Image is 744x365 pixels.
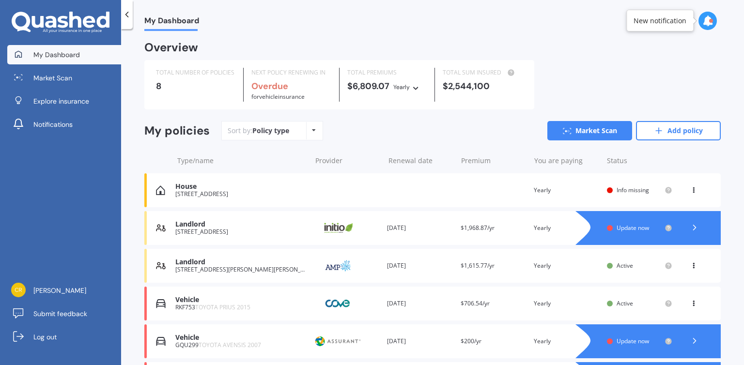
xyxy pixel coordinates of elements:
[387,223,452,233] div: [DATE]
[534,299,599,308] div: Yearly
[33,286,86,295] span: [PERSON_NAME]
[251,68,331,77] div: NEXT POLICY RENEWING IN
[461,299,490,307] span: $706.54/yr
[7,327,121,347] a: Log out
[144,43,198,52] div: Overview
[252,126,289,136] div: Policy type
[314,294,362,313] img: Cove
[534,261,599,271] div: Yearly
[393,82,410,92] div: Yearly
[175,191,306,198] div: [STREET_ADDRESS]
[607,156,672,166] div: Status
[156,336,166,346] img: Vehicle
[314,219,362,237] img: Initio
[7,304,121,323] a: Submit feedback
[7,45,121,64] a: My Dashboard
[534,336,599,346] div: Yearly
[461,156,527,166] div: Premium
[387,299,452,308] div: [DATE]
[315,156,381,166] div: Provider
[195,303,250,311] span: TOYOTA PRIUS 2015
[314,332,362,350] img: Protecta
[534,223,599,233] div: Yearly
[199,341,261,349] span: TOYOTA AVENSIS 2007
[347,68,427,77] div: TOTAL PREMIUMS
[534,156,600,166] div: You are paying
[228,126,289,136] div: Sort by:
[156,223,166,233] img: Landlord
[33,309,87,319] span: Submit feedback
[461,337,481,345] span: $200/yr
[7,68,121,88] a: Market Scan
[175,342,306,349] div: GQU299
[175,296,306,304] div: Vehicle
[33,96,89,106] span: Explore insurance
[175,334,306,342] div: Vehicle
[617,261,633,270] span: Active
[33,332,57,342] span: Log out
[175,182,306,191] div: House
[156,299,166,308] img: Vehicle
[251,80,288,92] b: Overdue
[177,156,308,166] div: Type/name
[314,257,362,275] img: AMP
[175,228,306,235] div: [STREET_ADDRESS]
[636,121,721,140] a: Add policy
[634,16,686,26] div: New notification
[617,224,649,232] span: Update now
[33,73,72,83] span: Market Scan
[617,299,633,307] span: Active
[461,224,495,232] span: $1,968.87/yr
[617,337,649,345] span: Update now
[156,185,165,195] img: House
[7,91,121,111] a: Explore insurance
[7,281,121,300] a: [PERSON_NAME]
[461,261,495,270] span: $1,615.77/yr
[144,16,199,29] span: My Dashboard
[388,156,454,166] div: Renewal date
[33,50,80,60] span: My Dashboard
[251,92,305,101] span: for Vehicle insurance
[443,81,522,91] div: $2,544,100
[347,81,427,92] div: $6,809.07
[175,220,306,228] div: Landlord
[547,121,632,140] a: Market Scan
[11,283,26,297] img: 74502827aed9a9863463e3a6b28cc560
[534,185,599,195] div: Yearly
[175,266,306,273] div: [STREET_ADDRESS][PERSON_NAME][PERSON_NAME]
[156,81,235,91] div: 8
[156,261,166,271] img: Landlord
[617,186,649,194] span: Info missing
[175,258,306,266] div: Landlord
[443,68,522,77] div: TOTAL SUM INSURED
[387,261,452,271] div: [DATE]
[156,68,235,77] div: TOTAL NUMBER OF POLICIES
[144,124,210,138] div: My policies
[7,115,121,134] a: Notifications
[387,336,452,346] div: [DATE]
[175,304,306,311] div: RKF753
[33,120,73,129] span: Notifications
